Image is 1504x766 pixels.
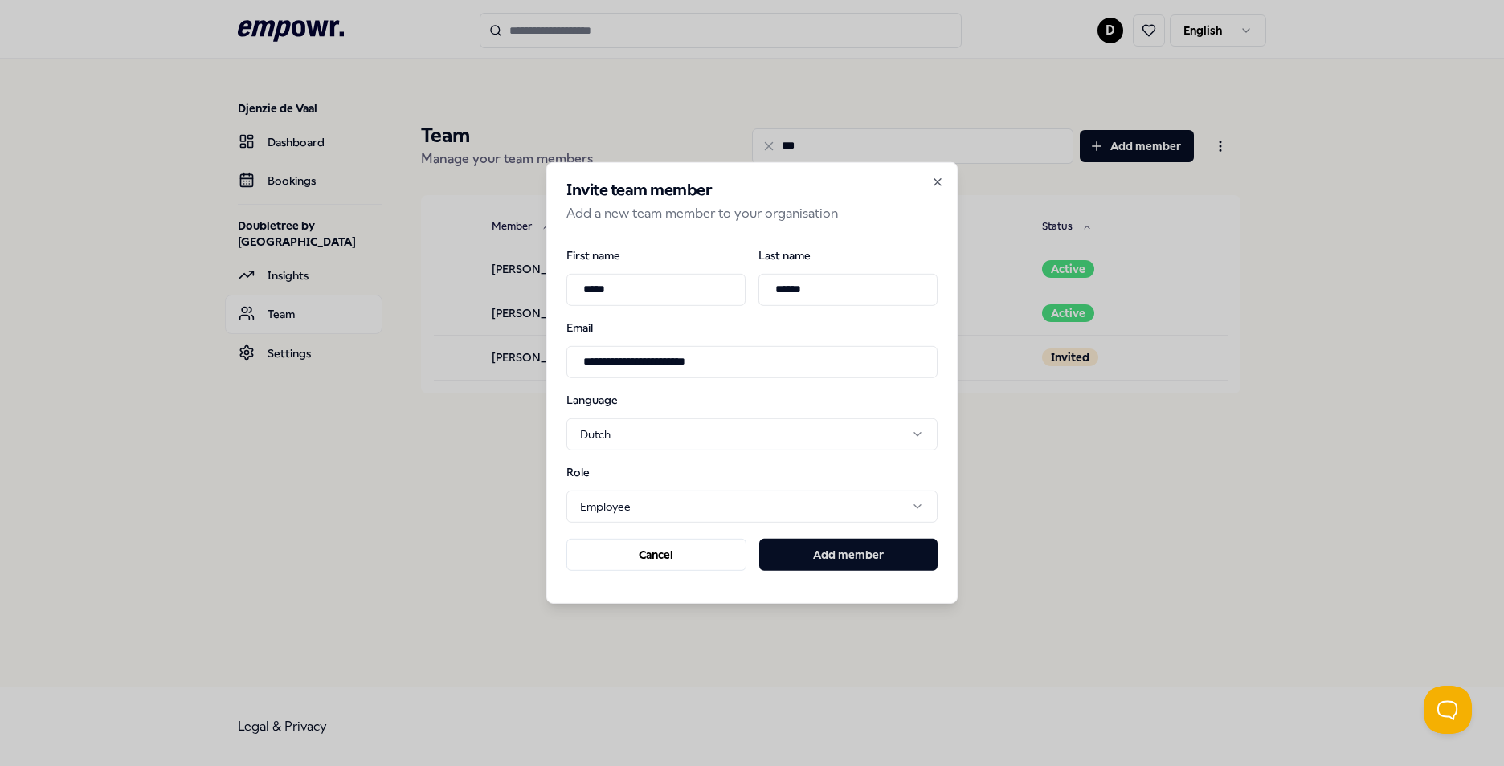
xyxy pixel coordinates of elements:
[759,539,938,571] button: Add member
[566,249,746,260] label: First name
[566,321,938,332] label: Email
[566,539,746,571] button: Cancel
[566,182,938,198] h2: Invite team member
[566,467,650,478] label: Role
[566,203,938,224] p: Add a new team member to your organisation
[566,393,650,405] label: Language
[758,249,938,260] label: Last name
